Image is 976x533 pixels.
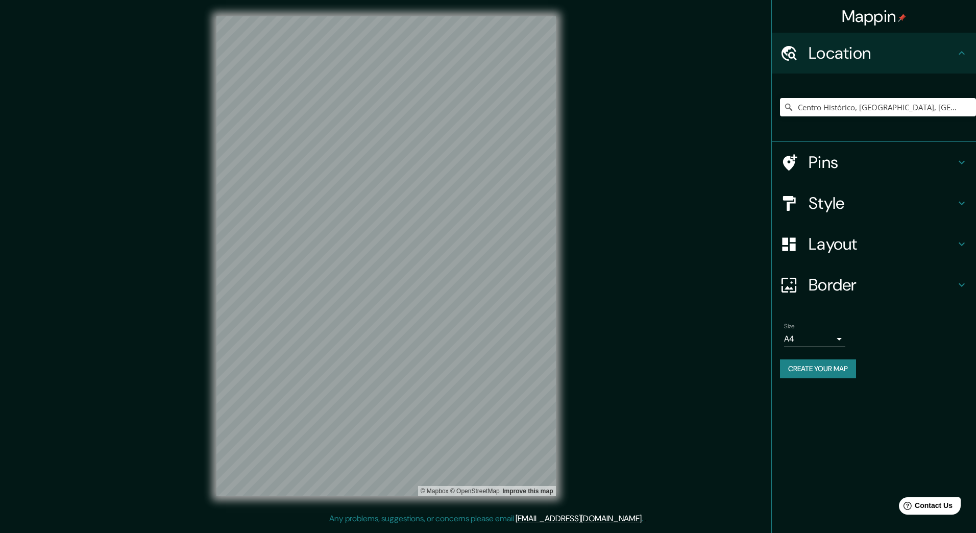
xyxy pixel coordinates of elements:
[784,331,845,347] div: A4
[772,264,976,305] div: Border
[885,493,965,522] iframe: Help widget launcher
[809,43,956,63] h4: Location
[898,14,906,22] img: pin-icon.png
[780,98,976,116] input: Pick your city or area
[502,488,553,495] a: Map feedback
[809,275,956,295] h4: Border
[784,322,795,331] label: Size
[772,183,976,224] div: Style
[809,193,956,213] h4: Style
[772,33,976,74] div: Location
[772,142,976,183] div: Pins
[421,488,449,495] a: Mapbox
[809,234,956,254] h4: Layout
[645,513,647,525] div: .
[772,224,976,264] div: Layout
[842,6,907,27] h4: Mappin
[516,513,642,524] a: [EMAIL_ADDRESS][DOMAIN_NAME]
[329,513,643,525] p: Any problems, suggestions, or concerns please email .
[780,359,856,378] button: Create your map
[643,513,645,525] div: .
[216,16,556,496] canvas: Map
[809,152,956,173] h4: Pins
[450,488,500,495] a: OpenStreetMap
